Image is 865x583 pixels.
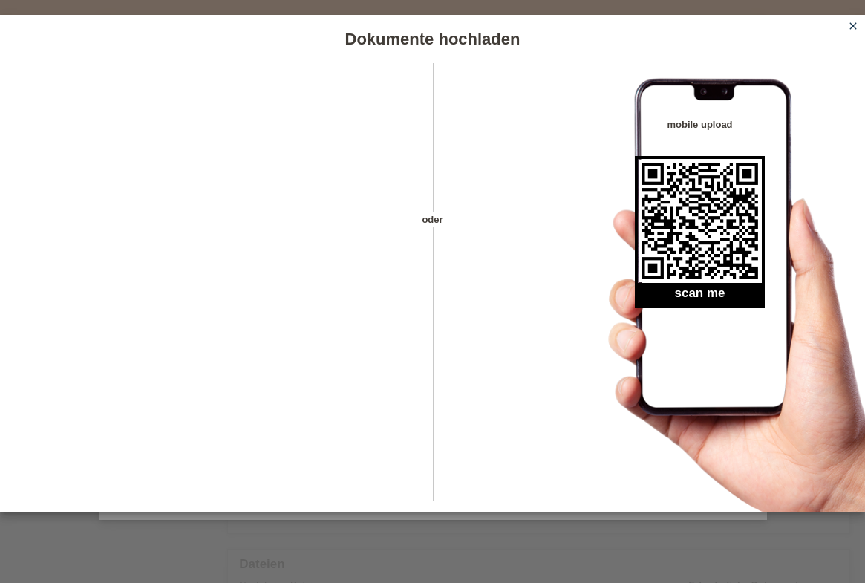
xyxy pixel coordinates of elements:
h2: scan me [635,286,765,308]
i: close [847,20,859,32]
a: close [843,19,863,36]
h4: mobile upload [635,119,765,130]
iframe: Upload [22,100,407,472]
span: oder [407,212,459,227]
